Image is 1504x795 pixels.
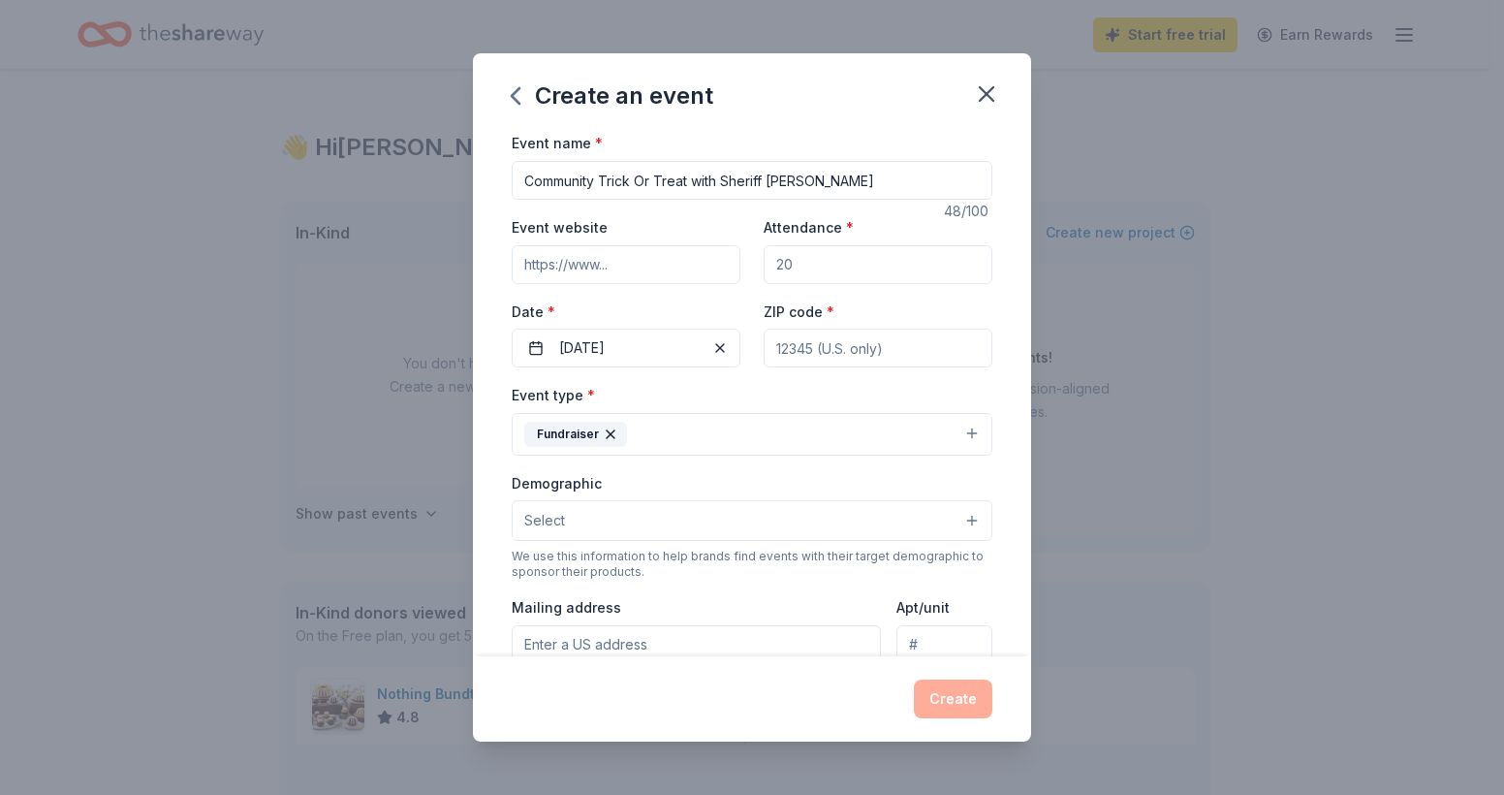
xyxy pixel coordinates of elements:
input: https://www... [512,245,740,284]
input: # [896,625,992,664]
label: Event website [512,218,608,238]
button: Select [512,500,992,541]
label: Event name [512,134,603,153]
div: We use this information to help brands find events with their target demographic to sponsor their... [512,549,992,580]
input: Enter a US address [512,625,881,664]
span: Select [524,509,565,532]
div: 48 /100 [944,200,992,223]
label: Attendance [764,218,854,238]
label: ZIP code [764,302,834,322]
label: Apt/unit [896,598,950,618]
input: Spring Fundraiser [512,161,992,200]
input: 12345 (U.S. only) [764,329,992,367]
input: 20 [764,245,992,284]
div: Fundraiser [524,422,627,447]
label: Mailing address [512,598,621,618]
button: Fundraiser [512,413,992,456]
label: Date [512,302,740,322]
div: Create an event [512,80,713,111]
label: Demographic [512,474,602,493]
button: [DATE] [512,329,740,367]
label: Event type [512,386,595,405]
